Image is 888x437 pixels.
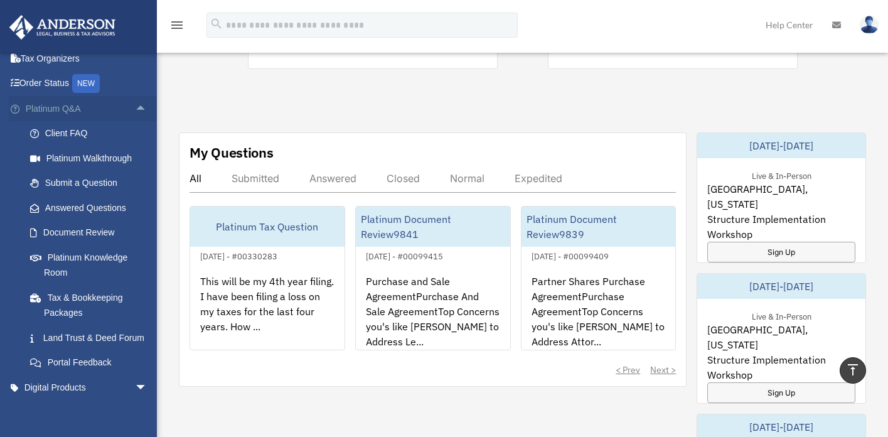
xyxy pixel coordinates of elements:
[18,325,166,350] a: Land Trust & Deed Forum
[6,15,119,40] img: Anderson Advisors Platinum Portal
[190,207,345,247] div: Platinum Tax Question
[190,172,201,185] div: All
[697,133,865,158] div: [DATE]-[DATE]
[135,375,160,401] span: arrow_drop_down
[169,22,185,33] a: menu
[840,357,866,384] a: vertical_align_top
[190,206,345,350] a: Platinum Tax Question[DATE] - #00330283This will be my 4th year filing. I have been filing a loss...
[707,352,855,382] span: Structure Implementation Workshop
[707,242,855,262] a: Sign Up
[190,143,274,162] div: My Questions
[356,207,510,247] div: Platinum Document Review9841
[742,168,821,181] div: Live & In-Person
[18,350,166,375] a: Portal Feedback
[697,274,865,299] div: [DATE]-[DATE]
[707,322,855,352] span: [GEOGRAPHIC_DATA], [US_STATE]
[707,212,855,242] span: Structure Implementation Workshop
[210,17,223,31] i: search
[522,249,619,262] div: [DATE] - #00099409
[387,172,420,185] div: Closed
[845,362,860,377] i: vertical_align_top
[18,171,166,196] a: Submit a Question
[522,207,676,247] div: Platinum Document Review9839
[169,18,185,33] i: menu
[18,220,166,245] a: Document Review
[18,195,166,220] a: Answered Questions
[356,249,453,262] div: [DATE] - #00099415
[742,309,821,322] div: Live & In-Person
[190,264,345,362] div: This will be my 4th year filing. I have been filing a loss on my taxes for the last four years. H...
[9,71,166,97] a: Order StatusNEW
[515,172,562,185] div: Expedited
[521,206,677,350] a: Platinum Document Review9839[DATE] - #00099409Partner Shares Purchase AgreementPurchase Agreement...
[72,74,100,93] div: NEW
[860,16,879,34] img: User Pic
[18,121,166,146] a: Client FAQ
[309,172,356,185] div: Answered
[707,181,855,212] span: [GEOGRAPHIC_DATA], [US_STATE]
[450,172,484,185] div: Normal
[355,206,511,350] a: Platinum Document Review9841[DATE] - #00099415Purchase and Sale AgreementPurchase And Sale Agreem...
[9,375,166,400] a: Digital Productsarrow_drop_down
[9,96,166,121] a: Platinum Q&Aarrow_drop_up
[18,146,166,171] a: Platinum Walkthrough
[9,46,166,71] a: Tax Organizers
[522,264,676,362] div: Partner Shares Purchase AgreementPurchase AgreementTop Concerns you's like [PERSON_NAME] to Addre...
[232,172,279,185] div: Submitted
[18,245,166,285] a: Platinum Knowledge Room
[135,96,160,122] span: arrow_drop_up
[707,382,855,403] a: Sign Up
[18,285,166,325] a: Tax & Bookkeeping Packages
[190,249,287,262] div: [DATE] - #00330283
[356,264,510,362] div: Purchase and Sale AgreementPurchase And Sale AgreementTop Concerns you's like [PERSON_NAME] to Ad...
